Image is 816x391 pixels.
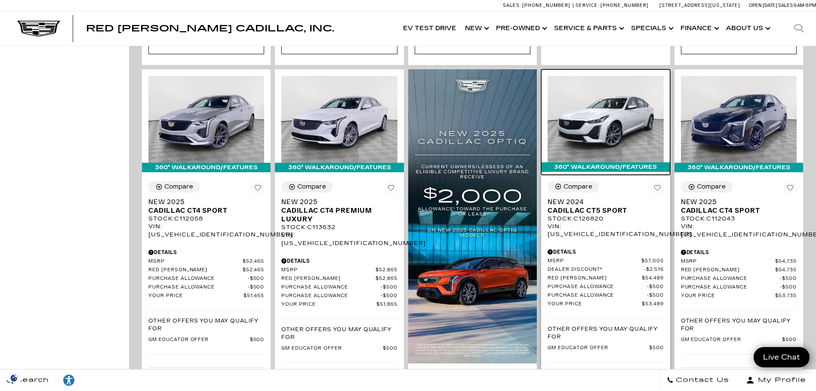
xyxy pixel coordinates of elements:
[250,337,265,343] span: $500
[148,181,200,192] button: Compare Vehicle
[251,181,264,198] button: Save Vehicle
[381,293,397,299] span: $500
[676,11,722,46] a: Finance
[164,183,193,191] div: Compare
[281,293,381,299] span: Purchase Allowance
[148,258,264,265] a: MSRP $52,465
[275,163,403,172] div: 360° WalkAround/Features
[754,347,810,367] a: Live Chat
[281,301,397,308] a: Your Price $51,865
[148,267,264,273] a: Red [PERSON_NAME] $52,465
[376,276,397,282] span: $52,865
[775,293,797,299] span: $53,735
[794,3,816,8] span: 9 AM-6 PM
[681,76,797,163] img: 2025 Cadillac CT4 Sport
[548,206,657,215] span: Cadillac CT5 Sport
[503,3,573,8] a: Sales: [PHONE_NUMBER]
[548,267,644,273] span: Dealer Discount*
[674,374,729,386] span: Contact Us
[148,215,264,223] div: Stock : C112058
[281,284,397,291] a: Purchase Allowance $500
[550,11,627,46] a: Service & Parts
[248,276,265,282] span: $500
[681,337,797,343] a: GM Educator Offer $500
[681,337,782,343] span: GM Educator Offer
[681,258,776,265] span: MSRP
[381,284,397,291] span: $500
[461,11,492,46] a: New
[780,276,797,282] span: $500
[148,248,264,256] div: Pricing Details - New 2025 Cadillac CT4 Sport
[548,284,663,290] a: Purchase Allowance $500
[576,3,599,8] span: Service:
[548,301,663,307] a: Your Price $53,489
[548,223,663,238] div: VIN: [US_VEHICLE_IDENTIFICATION_NUMBER]
[148,337,250,343] span: GM Educator Offer
[697,183,726,191] div: Compare
[148,276,264,282] a: Purchase Allowance $500
[681,293,776,299] span: Your Price
[681,267,797,273] a: Red [PERSON_NAME] $54,735
[148,267,243,273] span: Red [PERSON_NAME]
[148,284,248,291] span: Purchase Allowance
[548,198,663,215] a: New 2024Cadillac CT5 Sport
[644,267,664,273] span: $2,516
[681,267,776,273] span: Red [PERSON_NAME]
[148,284,264,291] a: Purchase Allowance $500
[775,258,797,265] span: $54,735
[681,284,797,291] a: Purchase Allowance $500
[248,284,265,291] span: $500
[754,374,806,386] span: My Profile
[681,276,780,282] span: Purchase Allowance
[548,275,663,282] a: Red [PERSON_NAME] $54,489
[642,275,664,282] span: $54,489
[281,198,391,206] span: New 2025
[86,24,334,33] a: Red [PERSON_NAME] Cadillac, Inc.
[642,301,664,307] span: $53,489
[243,267,265,273] span: $52,465
[148,223,264,238] div: VIN: [US_VEHICLE_IDENTIFICATION_NUMBER]
[281,284,381,291] span: Purchase Allowance
[4,373,24,382] img: Opt-Out Icon
[399,11,461,46] a: EV Test Drive
[281,326,397,341] p: Other Offers You May Qualify For
[148,276,248,282] span: Purchase Allowance
[148,293,264,299] a: Your Price $51,465
[647,292,664,299] span: $500
[281,257,397,265] div: Pricing Details - New 2025 Cadillac CT4 Premium Luxury
[541,162,670,172] div: 360° WalkAround/Features
[376,301,397,308] span: $51,865
[784,181,797,198] button: Save Vehicle
[281,267,397,273] a: MSRP $52,865
[148,337,264,343] a: GM Educator Offer $500
[681,317,797,332] p: Other Offers You May Qualify For
[148,317,264,332] p: Other Offers You May Qualify For
[649,345,664,351] span: $500
[573,3,651,8] a: Service: [PHONE_NUMBER]
[778,3,794,8] span: Sales:
[148,293,243,299] span: Your Price
[681,198,797,215] a: New 2025Cadillac CT4 Sport
[600,3,649,8] span: [PHONE_NUMBER]
[564,183,592,191] div: Compare
[4,373,24,382] section: Click to Open Cookie Consent Modal
[548,345,663,351] a: GM Educator Offer $500
[281,206,391,223] span: Cadillac CT4 Premium Luxury
[522,3,570,8] span: [PHONE_NUMBER]
[780,284,797,291] span: $500
[775,267,797,273] span: $54,735
[548,181,599,192] button: Compare Vehicle
[281,276,397,282] a: Red [PERSON_NAME] $52,865
[681,284,780,291] span: Purchase Allowance
[548,284,647,290] span: Purchase Allowance
[383,345,397,352] span: $500
[243,258,265,265] span: $52,465
[385,181,397,198] button: Save Vehicle
[148,76,264,163] img: 2025 Cadillac CT4 Sport
[281,301,376,308] span: Your Price
[492,11,550,46] a: Pre-Owned
[548,215,663,223] div: Stock : C126820
[281,345,397,352] a: GM Educator Offer $500
[281,345,383,352] span: GM Educator Offer
[548,198,657,206] span: New 2024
